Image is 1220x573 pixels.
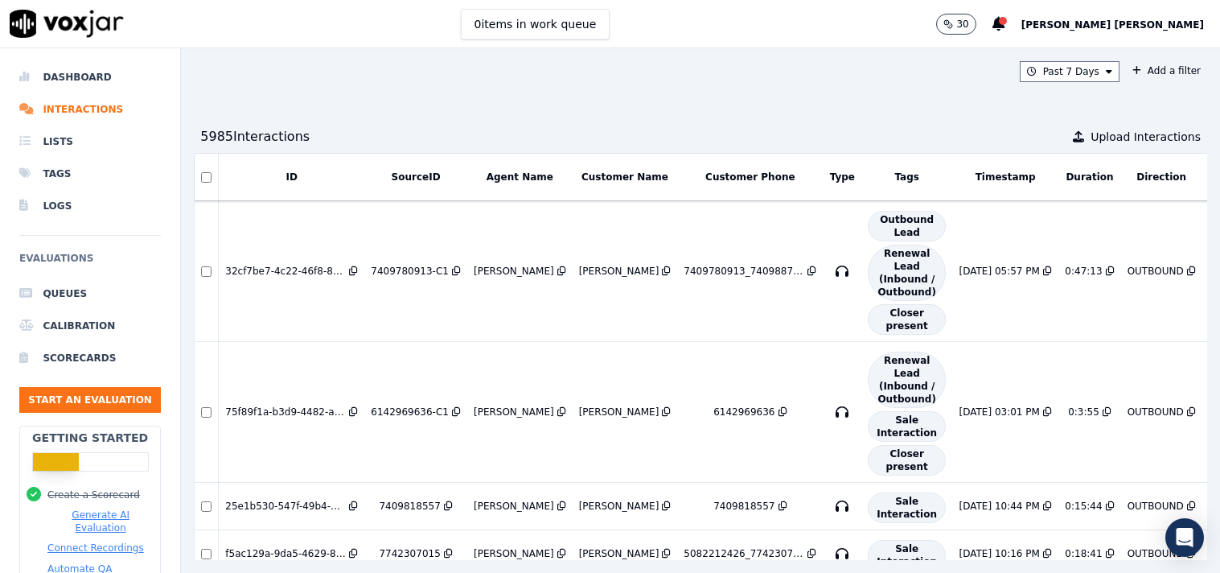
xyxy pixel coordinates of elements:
[225,547,346,560] div: f5ac129a-9da5-4629-88d5-ff08f9f86aad
[200,127,310,146] div: 5985 Interaction s
[713,500,774,513] div: 7409818557
[1073,129,1201,145] button: Upload Interactions
[868,352,946,408] span: Renewal Lead (Inbound / Outbound)
[1128,406,1184,418] div: OUTBOUND
[19,93,161,126] a: Interactions
[47,542,144,554] button: Connect Recordings
[956,18,968,31] p: 30
[225,500,346,513] div: 25e1b530-547f-49b4-b5b2-ca27abfcad5e
[47,509,154,534] button: Generate AI Evaluation
[461,9,610,39] button: 0items in work queue
[1068,406,1099,418] div: 0:3:55
[868,445,946,476] span: Closer present
[474,265,554,278] div: [PERSON_NAME]
[936,14,976,35] button: 30
[868,211,946,241] span: Outbound Lead
[976,171,1036,183] button: Timestamp
[1136,171,1186,183] button: Direction
[579,406,659,418] div: [PERSON_NAME]
[579,500,659,513] div: [PERSON_NAME]
[371,406,449,418] div: 6142969636-C1
[19,61,161,93] a: Dashboard
[581,171,668,183] button: Customer Name
[1128,500,1184,513] div: OUTBOUND
[959,500,1039,513] div: [DATE] 10:44 PM
[19,342,161,374] a: Scorecards
[371,265,449,278] div: 7409780913-C1
[705,171,795,183] button: Customer Phone
[1066,171,1113,183] button: Duration
[379,547,440,560] div: 7742307015
[10,10,124,38] img: voxjar logo
[474,547,554,560] div: [PERSON_NAME]
[19,278,161,310] a: Queues
[868,411,946,442] span: Sale Interaction
[225,265,346,278] div: 32cf7be7-4c22-46f8-8b18-1b564a22157a
[894,171,918,183] button: Tags
[830,171,855,183] button: Type
[713,406,774,418] div: 6142969636
[1021,14,1220,34] button: [PERSON_NAME] [PERSON_NAME]
[32,430,148,446] h2: Getting Started
[1065,547,1102,560] div: 0:18:41
[959,547,1039,560] div: [DATE] 10:16 PM
[225,406,346,418] div: 75f89f1a-b3d9-4482-a44f-b6f29530a027
[1065,500,1102,513] div: 0:15:44
[579,265,659,278] div: [PERSON_NAME]
[1165,518,1204,557] div: Open Intercom Messenger
[868,304,946,335] span: Closer present
[19,387,161,413] button: Start an Evaluation
[868,540,946,571] span: Sale Interaction
[19,249,161,278] h6: Evaluations
[959,265,1039,278] div: [DATE] 05:57 PM
[1128,265,1184,278] div: OUTBOUND
[474,406,554,418] div: [PERSON_NAME]
[868,245,946,301] span: Renewal Lead (Inbound / Outbound)
[19,310,161,342] a: Calibration
[959,406,1039,418] div: [DATE] 03:01 PM
[1020,61,1119,82] button: Past 7 Days
[19,126,161,158] a: Lists
[487,171,553,183] button: Agent Name
[392,171,441,183] button: SourceID
[1126,61,1207,80] button: Add a filter
[684,265,804,278] div: 7409780913_7409887408
[1065,265,1102,278] div: 0:47:13
[19,190,161,222] a: Logs
[474,500,554,513] div: [PERSON_NAME]
[1128,547,1184,560] div: OUTBOUND
[1091,129,1201,145] span: Upload Interactions
[868,493,946,523] span: Sale Interaction
[684,547,804,560] div: 5082212426_7742307015
[379,500,440,513] div: 7409818557
[19,158,161,190] a: Tags
[936,14,992,35] button: 30
[286,171,298,183] button: ID
[1021,19,1204,31] span: [PERSON_NAME] [PERSON_NAME]
[579,547,659,560] div: [PERSON_NAME]
[47,488,140,501] button: Create a Scorecard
